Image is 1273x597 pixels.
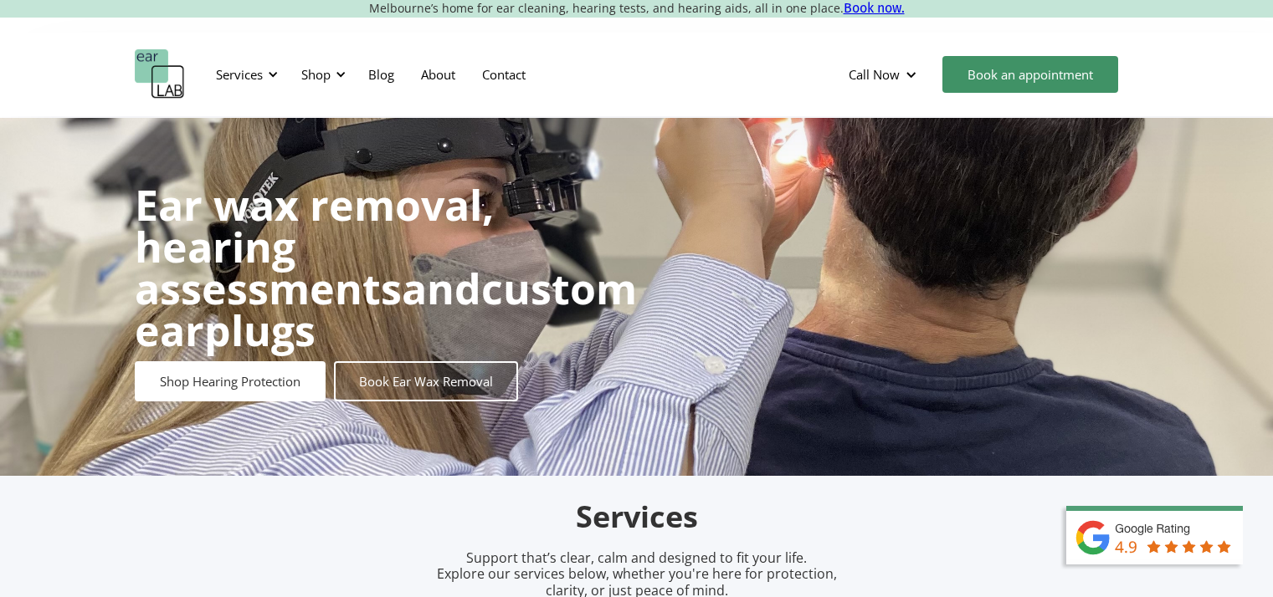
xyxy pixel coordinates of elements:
a: About [408,50,469,99]
h2: Services [244,497,1030,537]
div: Services [206,49,283,99]
div: Services [216,66,263,83]
a: home [135,49,185,99]
a: Contact [469,50,539,99]
div: Call Now [849,66,900,83]
a: Book an appointment [942,56,1118,93]
a: Shop Hearing Protection [135,361,326,401]
strong: Ear wax removal, hearing assessments [135,176,494,317]
div: Shop [291,49,351,99]
a: Blog [355,50,408,99]
div: Shop [301,66,331,83]
div: Call Now [835,49,934,99]
h1: and [135,184,637,351]
a: Book Ear Wax Removal [334,361,518,401]
strong: custom earplugs [135,260,637,359]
